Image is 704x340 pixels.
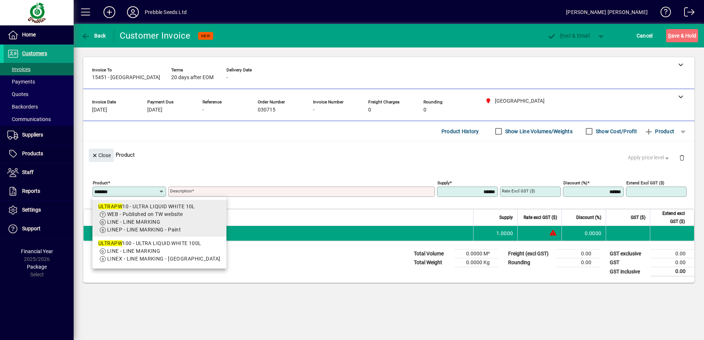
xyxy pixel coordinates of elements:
[22,169,34,175] span: Staff
[107,211,183,217] span: WEB - Published on TW website
[107,219,160,225] span: LINE - LINE MARKING
[98,203,221,210] div: 10 - ULTRA LIQUID WHITE 10L
[4,220,74,238] a: Support
[7,116,51,122] span: Communications
[556,249,600,258] td: 0.00
[92,107,107,113] span: [DATE]
[92,149,111,162] span: Close
[258,107,275,113] span: 030715
[4,26,74,44] a: Home
[562,226,606,241] td: 0.0000
[650,258,694,267] td: 0.00
[7,91,28,97] span: Quotes
[655,1,671,25] a: Knowledge Base
[313,107,314,113] span: -
[543,29,594,42] button: Post & Email
[666,29,698,42] button: Save & Hold
[92,237,226,266] mat-option: ULTRAPW100 - ULTRA LIQUID WHITE 100L
[107,227,181,233] span: LINEP - LINE MARKING - Paint
[441,125,479,137] span: Product History
[524,213,557,222] span: Rate excl GST ($)
[92,75,160,81] span: 15451 - [GEOGRAPHIC_DATA]
[504,249,556,258] td: Freight (excl GST)
[93,180,108,185] mat-label: Product
[668,30,696,42] span: ave & Hold
[89,149,114,162] button: Close
[368,107,371,113] span: 0
[650,267,694,276] td: 0.00
[4,100,74,113] a: Backorders
[120,30,191,42] div: Customer Invoice
[145,6,187,18] div: Prebble Seeds Ltd
[98,203,122,209] em: ULTRAPW
[107,256,221,262] span: LINEX - LINE MARKING - [GEOGRAPHIC_DATA]
[170,188,192,194] mat-label: Description
[628,154,670,162] span: Apply price level
[107,248,160,254] span: LINE - LINE MARKING
[635,29,655,42] button: Cancel
[22,207,41,213] span: Settings
[410,258,454,267] td: Total Weight
[121,6,145,19] button: Profile
[7,104,38,110] span: Backorders
[560,33,563,39] span: P
[566,6,648,18] div: [PERSON_NAME] [PERSON_NAME]
[423,107,426,113] span: 0
[83,141,694,168] div: Product
[4,63,74,75] a: Invoices
[22,188,40,194] span: Reports
[27,264,47,270] span: Package
[203,107,204,113] span: -
[7,66,31,72] span: Invoices
[594,128,637,135] label: Show Cost/Profit
[21,248,53,254] span: Financial Year
[74,29,114,42] app-page-header-button: Back
[673,149,691,166] button: Delete
[673,154,691,161] app-page-header-button: Delete
[4,145,74,163] a: Products
[410,249,454,258] td: Total Volume
[631,213,645,222] span: GST ($)
[4,113,74,125] a: Communications
[22,226,41,231] span: Support
[668,33,671,39] span: S
[22,50,47,56] span: Customers
[147,107,162,113] span: [DATE]
[171,75,214,81] span: 20 days after EOM
[98,6,121,19] button: Add
[556,258,600,267] td: 0.00
[504,128,573,135] label: Show Line Volumes/Weights
[4,126,74,144] a: Suppliers
[80,29,108,42] button: Back
[606,249,650,258] td: GST exclusive
[4,75,74,88] a: Payments
[679,1,695,25] a: Logout
[454,258,499,267] td: 0.0000 Kg
[22,32,36,38] span: Home
[7,79,35,85] span: Payments
[439,125,482,138] button: Product History
[4,182,74,201] a: Reports
[98,240,221,247] div: 100 - ULTRA LIQUID WHITE 100L
[226,75,228,81] span: -
[576,213,601,222] span: Discount (%)
[499,213,513,222] span: Supply
[22,132,43,138] span: Suppliers
[547,33,590,39] span: ost & Email
[454,249,499,258] td: 0.0000 M³
[22,150,43,156] span: Products
[437,180,450,185] mat-label: Supply
[201,33,210,38] span: NEW
[496,230,513,237] span: 1.0000
[92,200,226,237] mat-option: ULTRAPW10 - ULTRA LIQUID WHITE 10L
[4,163,74,182] a: Staff
[606,258,650,267] td: GST
[606,267,650,276] td: GST inclusive
[98,240,122,246] em: ULTRAPW
[504,258,556,267] td: Rounding
[626,180,664,185] mat-label: Extend excl GST ($)
[4,88,74,100] a: Quotes
[655,209,685,226] span: Extend excl GST ($)
[87,152,116,158] app-page-header-button: Close
[625,151,673,164] button: Apply price level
